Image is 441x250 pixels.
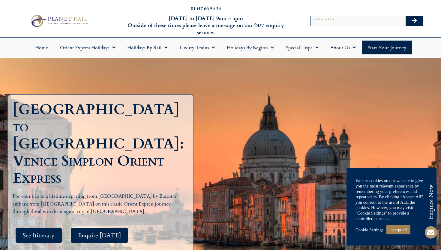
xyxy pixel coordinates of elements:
a: Orient Express Holidays [54,41,121,54]
div: We use cookies on our website to give you the most relevant experience by remembering your prefer... [355,178,427,221]
img: Planet Rail Train Holidays Logo [28,14,89,28]
nav: Menu [3,41,438,54]
a: 01347 66 53 33 [191,5,221,12]
a: Holidays by Region [221,41,280,54]
a: Holidays by Rail [121,41,173,54]
span: See Itinerary [23,232,55,239]
p: For your trip of a lifetime departing from [GEOGRAPHIC_DATA] by Eurostar, embark from [GEOGRAPHIC... [13,193,184,216]
a: See Itinerary [16,228,62,243]
span: Enquire [DATE] [78,232,121,239]
a: Start your Journey [362,41,412,54]
a: Special Trips [280,41,324,54]
h1: [GEOGRAPHIC_DATA] to [GEOGRAPHIC_DATA]: Venice Simplon Orient Express [13,101,184,187]
a: Home [29,41,54,54]
a: About Us [324,41,362,54]
button: Search [406,16,423,26]
h6: [DATE] to [DATE] 9am – 5pm Outside of these times please leave a message on our 24/7 enquiry serv... [119,15,292,36]
a: Cookie Settings [355,227,383,233]
a: Accept All [386,225,410,234]
a: Luxury Trains [173,41,221,54]
a: Enquire [DATE] [71,228,128,243]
